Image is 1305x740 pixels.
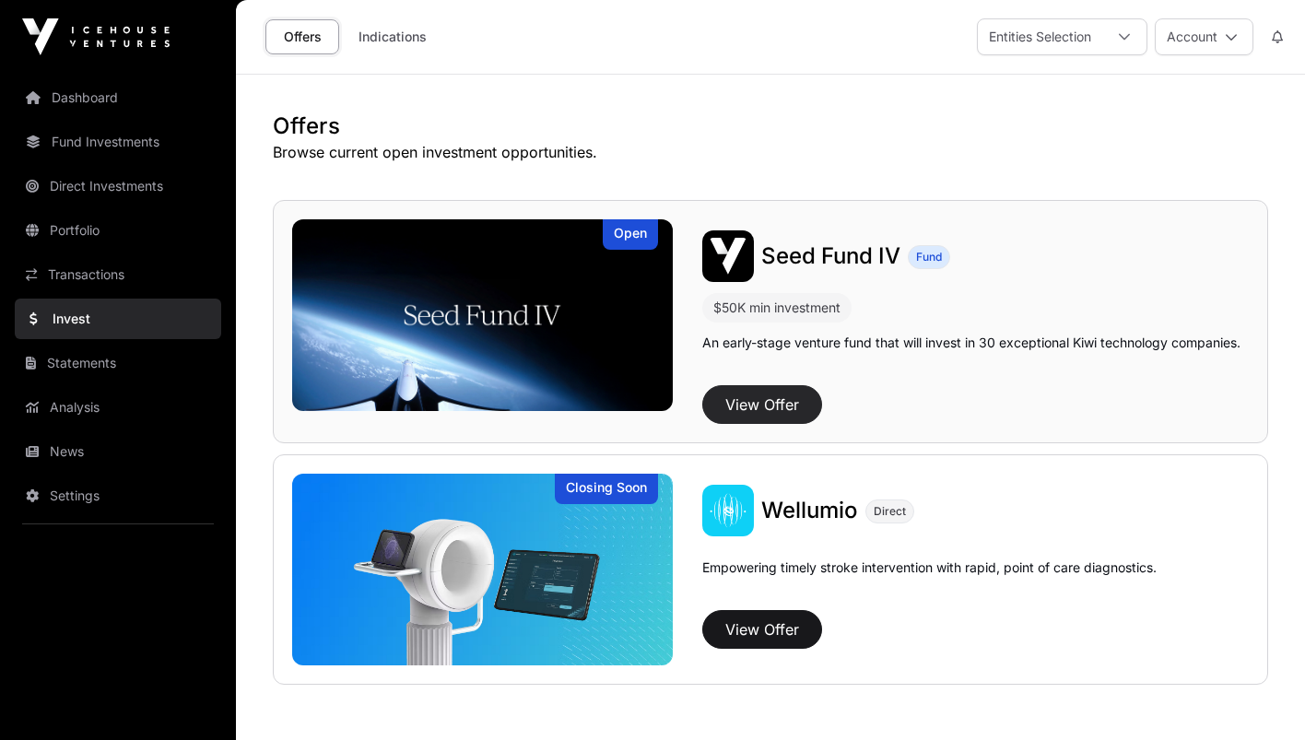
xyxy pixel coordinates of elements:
[292,474,673,665] a: WellumioClosing Soon
[603,219,658,250] div: Open
[15,210,221,251] a: Portfolio
[265,19,339,54] a: Offers
[15,476,221,516] a: Settings
[761,497,858,523] span: Wellumio
[713,297,841,319] div: $50K min investment
[292,474,673,665] img: Wellumio
[702,558,1157,603] p: Empowering timely stroke intervention with rapid, point of care diagnostics.
[702,485,754,536] img: Wellumio
[273,112,1268,141] h1: Offers
[15,299,221,339] a: Invest
[292,219,673,411] a: Seed Fund IVOpen
[702,385,822,424] button: View Offer
[15,431,221,472] a: News
[761,496,858,525] a: Wellumio
[273,141,1268,163] p: Browse current open investment opportunities.
[761,241,900,271] a: Seed Fund IV
[1155,18,1253,55] button: Account
[916,250,942,264] span: Fund
[15,254,221,295] a: Transactions
[15,77,221,118] a: Dashboard
[292,219,673,411] img: Seed Fund IV
[15,343,221,383] a: Statements
[347,19,439,54] a: Indications
[15,166,221,206] a: Direct Investments
[874,504,906,519] span: Direct
[15,122,221,162] a: Fund Investments
[978,19,1102,54] div: Entities Selection
[702,293,852,323] div: $50K min investment
[761,242,900,269] span: Seed Fund IV
[702,610,822,649] button: View Offer
[22,18,170,55] img: Icehouse Ventures Logo
[1213,652,1305,740] iframe: Chat Widget
[555,474,658,504] div: Closing Soon
[702,334,1240,352] p: An early-stage venture fund that will invest in 30 exceptional Kiwi technology companies.
[15,387,221,428] a: Analysis
[702,230,754,282] img: Seed Fund IV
